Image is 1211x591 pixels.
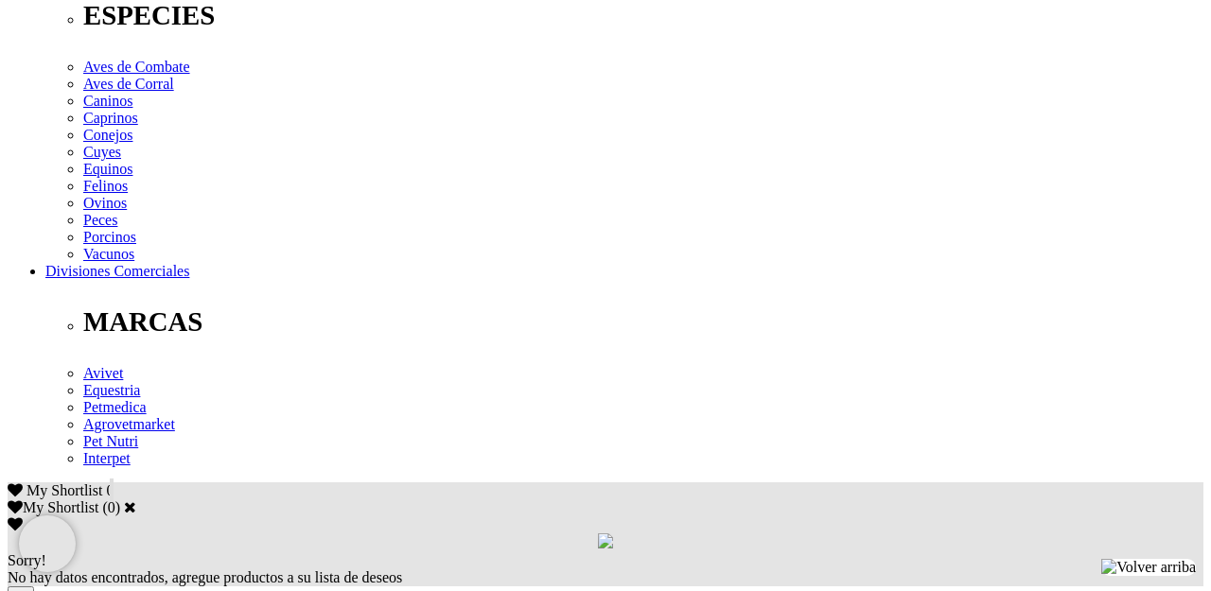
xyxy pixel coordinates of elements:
a: Pet Nutri [83,433,138,449]
div: No hay datos encontrados, agregue productos a su lista de deseos [8,552,1203,586]
a: Felinos [83,178,128,194]
a: Avivet [83,365,123,381]
a: Cerrar [124,499,136,514]
a: Aves de Combate [83,59,190,75]
a: Agrovetmarket [83,416,175,432]
a: Interpet [83,450,131,466]
a: Caninos [83,93,132,109]
iframe: Brevo live chat [19,515,76,572]
a: Cuyes [83,144,121,160]
span: 0 [106,482,114,498]
a: Caprinos [83,110,138,126]
img: Volver arriba [1101,559,1196,576]
a: Conejos [83,127,132,143]
label: My Shortlist [8,499,98,515]
span: My Shortlist [26,482,102,498]
span: ( ) [102,499,120,515]
span: Sorry! [8,552,46,568]
label: 0 [108,499,115,515]
a: Peces [83,212,117,228]
a: Divisiones Comerciales [45,263,189,279]
a: Equinos [83,161,132,177]
a: Ovinos [83,195,127,211]
p: MARCAS [83,306,1203,338]
a: Vacunos [83,246,134,262]
img: loading.gif [598,533,613,548]
a: Petmedica [83,399,147,415]
a: Porcinos [83,229,136,245]
a: Aves de Corral [83,76,174,92]
a: Equestria [83,382,140,398]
